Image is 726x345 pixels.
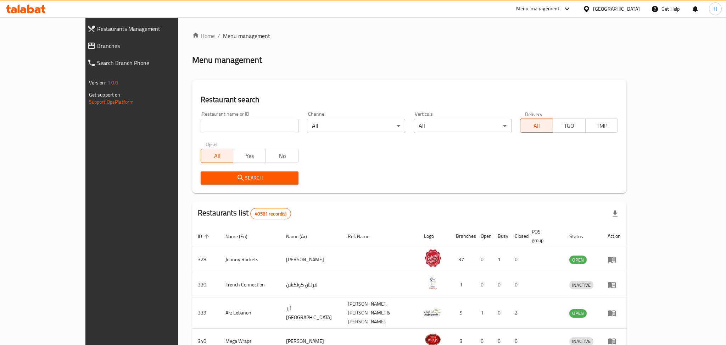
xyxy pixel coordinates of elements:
div: Menu [608,309,621,317]
td: Arz Lebanon [220,297,281,329]
img: French Connection [424,274,442,292]
a: Support.OpsPlatform [89,97,134,106]
span: All [523,121,550,131]
span: Version: [89,78,106,87]
span: Status [569,232,592,241]
span: INACTIVE [569,281,593,289]
h2: Menu management [192,54,262,66]
button: TMP [585,119,618,133]
span: POS group [532,228,555,245]
div: Menu-management [516,5,560,13]
button: Yes [233,149,266,163]
td: فرنش كونكشن [280,272,342,297]
div: Menu [608,280,621,289]
div: INACTIVE [569,281,593,289]
h2: Restaurants list [198,208,291,219]
label: Upsell [206,142,219,147]
td: أرز [GEOGRAPHIC_DATA] [280,297,342,329]
span: All [204,151,231,161]
td: 1 [450,272,475,297]
td: 0 [475,247,492,272]
div: All [414,119,512,133]
span: Restaurants Management [97,24,201,33]
div: OPEN [569,256,587,264]
span: Name (Ar) [286,232,316,241]
div: [GEOGRAPHIC_DATA] [593,5,640,13]
nav: breadcrumb [192,32,627,40]
td: 9 [450,297,475,329]
span: ID [198,232,211,241]
label: Delivery [525,111,543,116]
span: Search Branch Phone [97,59,201,67]
th: Action [602,225,626,247]
a: Branches [82,37,207,54]
td: 1 [475,297,492,329]
span: 40581 record(s) [251,210,291,217]
th: Branches [450,225,475,247]
td: 1 [492,247,509,272]
th: Open [475,225,492,247]
span: TMP [588,121,615,131]
th: Logo [418,225,450,247]
button: TGO [553,119,586,133]
div: All [307,119,405,133]
span: Branches [97,42,201,50]
img: Johnny Rockets [424,249,442,267]
div: Menu [608,255,621,264]
h2: Restaurant search [201,94,618,105]
span: Search [206,174,293,182]
td: 0 [509,272,526,297]
td: 37 [450,247,475,272]
span: Ref. Name [348,232,379,241]
span: H [714,5,717,13]
td: [PERSON_NAME] [280,247,342,272]
td: Johnny Rockets [220,247,281,272]
li: / [218,32,220,40]
td: 0 [492,272,509,297]
img: Arz Lebanon [424,303,442,321]
a: Search Branch Phone [82,54,207,71]
th: Closed [509,225,526,247]
span: Get support on: [89,90,122,99]
span: Name (En) [225,232,257,241]
td: 0 [509,247,526,272]
button: No [266,149,298,163]
td: 2 [509,297,526,329]
span: 1.0.0 [107,78,118,87]
button: All [201,149,234,163]
div: Export file [607,205,624,222]
button: All [520,119,553,133]
span: Yes [236,151,263,161]
td: French Connection [220,272,281,297]
td: [PERSON_NAME],[PERSON_NAME] & [PERSON_NAME] [342,297,418,329]
span: No [269,151,296,161]
button: Search [201,171,298,185]
td: 0 [492,297,509,329]
span: OPEN [569,309,587,317]
span: OPEN [569,256,587,264]
input: Search for restaurant name or ID.. [201,119,298,133]
th: Busy [492,225,509,247]
span: Menu management [223,32,270,40]
td: 0 [475,272,492,297]
a: Restaurants Management [82,20,207,37]
div: Total records count [250,208,291,219]
span: TGO [556,121,583,131]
